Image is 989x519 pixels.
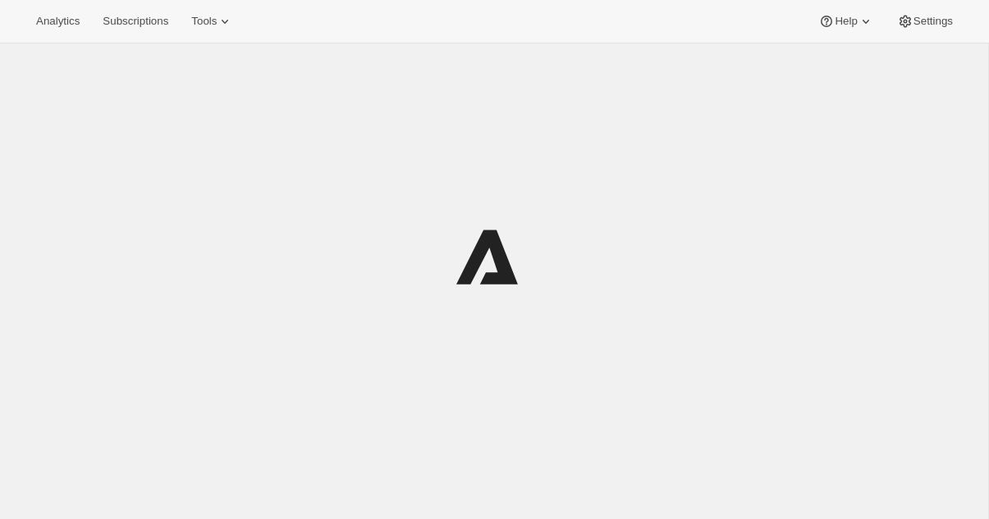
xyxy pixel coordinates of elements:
button: Help [808,10,883,33]
button: Subscriptions [93,10,178,33]
span: Subscriptions [103,15,168,28]
button: Tools [181,10,243,33]
button: Settings [887,10,963,33]
span: Settings [913,15,953,28]
span: Help [835,15,857,28]
button: Analytics [26,10,89,33]
span: Tools [191,15,217,28]
span: Analytics [36,15,80,28]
